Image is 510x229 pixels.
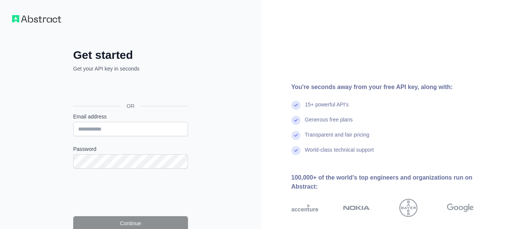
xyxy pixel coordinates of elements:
div: Transparent and fair pricing [305,131,370,146]
img: check mark [291,101,300,110]
img: google [447,199,474,217]
img: Workflow [12,15,61,23]
div: 15+ powerful API's [305,101,349,116]
div: You're seconds away from your free API key, along with: [291,83,498,92]
div: Generous free plans [305,116,353,131]
img: nokia [343,199,370,217]
iframe: Sign in with Google Button [69,81,190,97]
h2: Get started [73,48,188,62]
img: accenture [291,199,318,217]
div: 100,000+ of the world's top engineers and organizations run on Abstract: [291,173,498,191]
img: bayer [399,199,418,217]
span: OR [120,102,140,110]
iframe: reCAPTCHA [73,178,188,207]
img: check mark [291,146,300,155]
label: Password [73,145,188,153]
img: check mark [291,131,300,140]
label: Email address [73,113,188,120]
img: check mark [291,116,300,125]
p: Get your API key in seconds [73,65,188,72]
div: World-class technical support [305,146,374,161]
